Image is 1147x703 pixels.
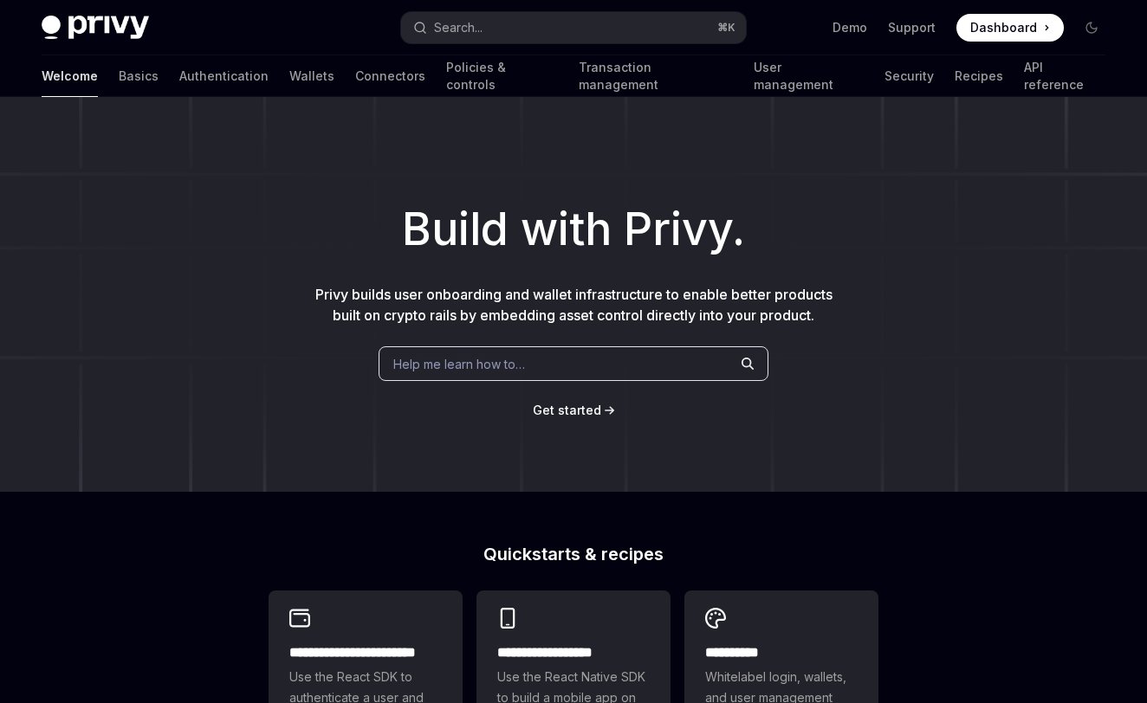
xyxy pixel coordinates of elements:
a: User management [754,55,864,97]
span: Help me learn how to… [393,355,525,373]
a: Security [885,55,934,97]
span: Dashboard [970,19,1037,36]
div: Search... [434,17,483,38]
a: Basics [119,55,159,97]
a: Support [888,19,936,36]
a: Get started [533,402,601,419]
a: Authentication [179,55,269,97]
h1: Build with Privy. [28,196,1119,263]
a: Policies & controls [446,55,558,97]
span: ⌘ K [717,21,736,35]
a: Connectors [355,55,425,97]
img: dark logo [42,16,149,40]
a: Demo [833,19,867,36]
a: Transaction management [579,55,733,97]
a: Wallets [289,55,334,97]
a: Dashboard [956,14,1064,42]
h2: Quickstarts & recipes [269,545,878,563]
button: Open search [401,12,747,43]
a: Welcome [42,55,98,97]
span: Get started [533,403,601,417]
span: Privy builds user onboarding and wallet infrastructure to enable better products built on crypto ... [315,286,833,324]
a: Recipes [955,55,1003,97]
button: Toggle dark mode [1078,14,1105,42]
a: API reference [1024,55,1105,97]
